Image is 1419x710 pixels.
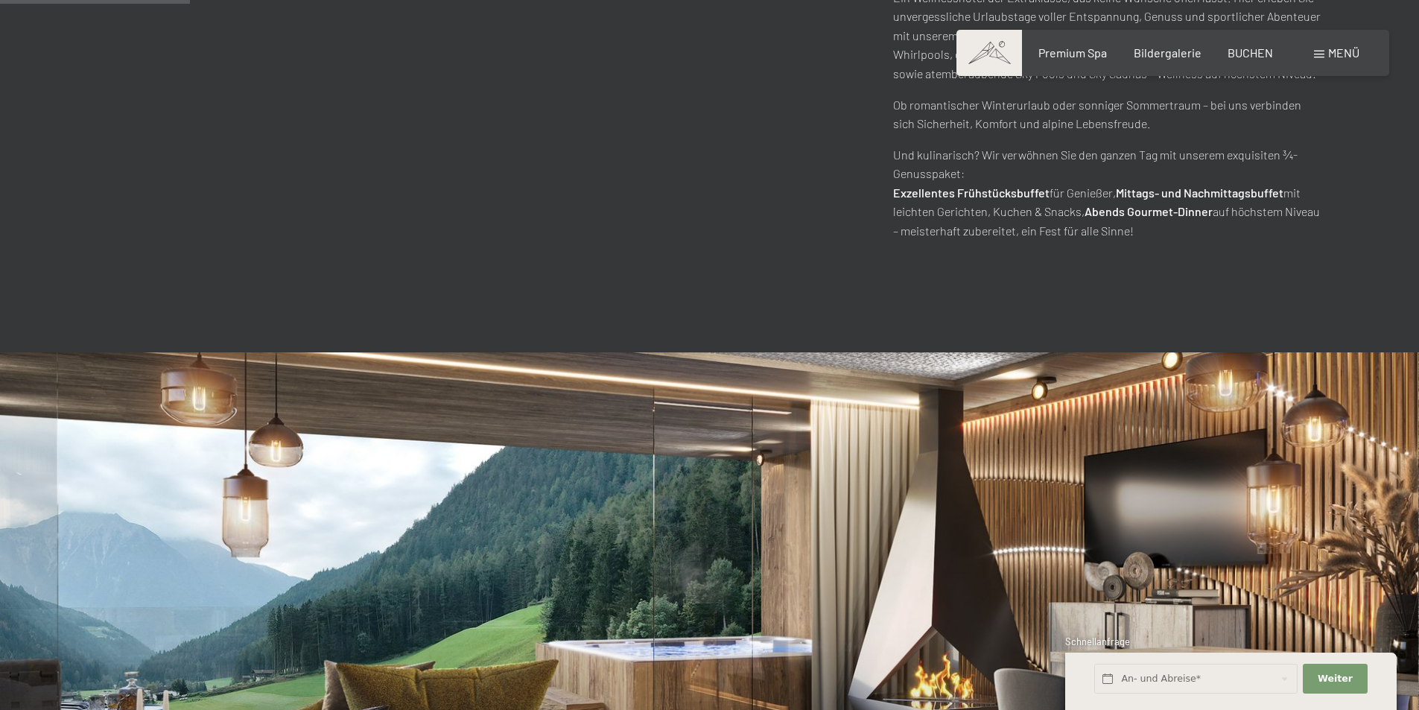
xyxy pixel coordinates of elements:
span: Menü [1328,45,1359,60]
span: Weiter [1318,672,1353,685]
p: Ob romantischer Winterurlaub oder sonniger Sommertraum – bei uns verbinden sich Sicherheit, Komfo... [893,95,1321,133]
span: Schnellanfrage [1065,635,1130,647]
p: Und kulinarisch? Wir verwöhnen Sie den ganzen Tag mit unserem exquisiten ¾-Genusspaket: für Genie... [893,145,1321,241]
a: Bildergalerie [1134,45,1201,60]
strong: Mittags- und Nachmittagsbuffet [1116,186,1283,200]
strong: Abends Gourmet-Dinner [1085,204,1213,218]
strong: Exzellentes Frühstücksbuffet [893,186,1050,200]
a: BUCHEN [1228,45,1273,60]
a: Premium Spa [1038,45,1107,60]
button: Weiter [1303,664,1367,694]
